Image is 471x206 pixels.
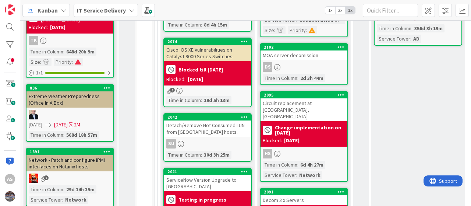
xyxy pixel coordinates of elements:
div: 836 [26,85,113,91]
div: 8d 4h 15m [202,21,229,29]
div: 2091 [264,189,347,195]
div: Network [63,196,88,204]
div: Time in Column [29,185,63,193]
div: 1/1 [26,68,113,77]
div: 30d 3h 25m [202,151,231,159]
div: HS [263,149,272,158]
div: 648d 20h 9m [64,48,96,56]
span: : [297,74,298,82]
div: 1891Network - Patch and configure IPMI interfaces on Nutanix hosts [26,149,113,171]
div: 2091Decom 3 x Servers [261,189,347,205]
div: Service Tower [29,196,62,204]
div: AS [5,174,15,184]
div: 1891 [30,149,113,154]
div: Service Tower [377,35,410,43]
b: Blocked till [DATE] [178,67,223,72]
div: Extreme Weather Preparedness (Office In A Box) [26,91,113,108]
div: Blocked: [166,76,185,83]
div: 568d 18h 57m [64,131,99,139]
div: DS [263,62,272,72]
div: Cisco IOS XE Vulnerabilities on Catalyst 9000 Series Switches [164,45,251,61]
div: Network - Patch and configure IPMI interfaces on Nutanix hosts [26,155,113,171]
div: 2042 [164,114,251,121]
div: Priority [288,26,306,34]
div: Time in Column [29,48,63,56]
div: 2102MOA server decomission [261,44,347,60]
b: IT Service Delivery [77,7,126,14]
div: SU [166,139,176,149]
div: DS [261,62,347,72]
span: : [296,171,297,179]
div: 356d 3h 19m [412,24,445,32]
span: : [306,26,307,34]
div: Time in Column [263,161,297,169]
div: Time in Column [263,74,297,82]
div: Blocked: [263,137,282,144]
div: Time in Column [377,24,411,32]
div: 2074 [164,38,251,45]
span: : [63,131,64,139]
span: Support [15,1,33,10]
div: 1891 [26,149,113,155]
input: Quick Filter... [363,4,418,17]
span: : [201,21,202,29]
div: 19d 5h 13m [202,96,231,104]
div: MOA server decomission [261,50,347,60]
span: 1 / 1 [36,69,43,77]
div: [DATE] [50,24,65,31]
div: 2102 [264,45,347,50]
div: 2074Cisco IOS XE Vulnerabilities on Catalyst 9000 Series Switches [164,38,251,61]
div: 2095 [264,92,347,98]
b: awaiting feedback from [PERSON_NAME] [41,12,111,22]
div: 2041ServiceNow Version Upgrade to [GEOGRAPHIC_DATA] [164,168,251,191]
div: 2041 [167,169,251,174]
div: TK [26,36,113,45]
div: 2095Circuit replacement at [GEOGRAPHIC_DATA], [GEOGRAPHIC_DATA] [261,92,347,121]
span: : [274,26,275,34]
b: Testing in progress [178,197,226,202]
div: SU [164,139,251,149]
span: Kanban [38,6,58,15]
img: Visit kanbanzone.com [5,4,15,15]
span: 1x [325,7,335,14]
div: 2074 [167,39,251,44]
b: Change implementation on [DATE] [275,125,345,135]
span: : [410,35,411,43]
span: : [72,58,73,66]
div: Size [29,58,40,66]
span: : [297,161,298,169]
span: : [63,48,64,56]
div: Size [263,26,274,34]
div: 2d 3h 44m [298,74,325,82]
span: 2 [170,88,175,92]
div: Priority [54,58,72,66]
span: : [40,58,41,66]
span: : [201,151,202,159]
div: 2M [74,121,80,129]
div: Blocked: [29,24,48,31]
div: 29d 14h 35m [64,185,96,193]
div: HS [261,149,347,158]
div: 2042Detach/Remove Not Consumed LUN from [GEOGRAPHIC_DATA] hosts. [164,114,251,137]
div: Detach/Remove Not Consumed LUN from [GEOGRAPHIC_DATA] hosts. [164,121,251,137]
div: 2095 [261,92,347,98]
span: : [63,185,64,193]
div: 2102 [261,44,347,50]
span: : [201,96,202,104]
div: Time in Column [29,131,63,139]
span: 2 [44,175,49,180]
div: 836 [30,85,113,91]
div: Time in Column [166,96,201,104]
div: ServiceNow Version Upgrade to [GEOGRAPHIC_DATA] [164,175,251,191]
span: 3x [345,7,355,14]
div: Time in Column [166,151,201,159]
div: VN [26,174,113,183]
div: 2042 [167,115,251,120]
span: [DATE] [29,121,42,129]
div: HO [26,110,113,119]
span: : [62,196,63,204]
div: [DATE] [284,137,300,144]
div: 2091 [261,189,347,195]
span: [DATE] [54,121,68,129]
div: [DATE] [188,76,203,83]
